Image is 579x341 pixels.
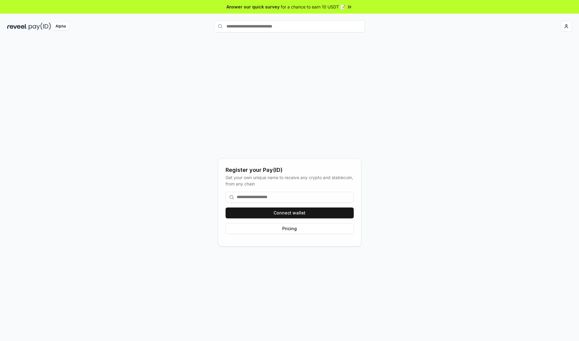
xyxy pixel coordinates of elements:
button: Pricing [226,223,354,234]
div: Alpha [52,23,69,30]
img: reveel_dark [7,23,27,30]
img: pay_id [29,23,51,30]
span: for a chance to earn 10 USDT 📝 [281,4,345,10]
span: Answer our quick survey [226,4,280,10]
button: Connect wallet [226,207,354,218]
div: Register your Pay(ID) [226,166,354,174]
div: Get your own unique name to receive any crypto and stablecoin, from any chain [226,174,354,187]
